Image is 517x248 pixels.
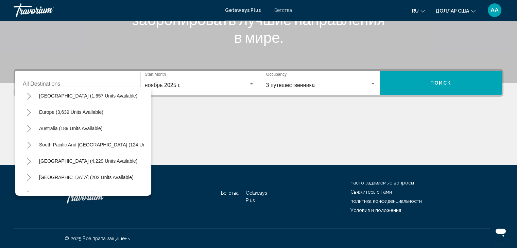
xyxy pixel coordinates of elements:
span: ноябрь 2025 г. [145,82,181,88]
a: Getaways Plus [225,7,261,13]
button: Toggle Central America (202 units available) [22,171,36,184]
button: South Pacific and [GEOGRAPHIC_DATA] (124 units available) [36,137,175,153]
span: Australia (189 units available) [39,126,103,131]
a: Свяжитесь с нами [350,189,392,195]
button: Меню пользователя [486,3,503,17]
span: [GEOGRAPHIC_DATA] (202 units available) [39,175,134,180]
div: Виджет поиска [15,71,502,95]
font: ru [412,8,419,14]
button: Europe (3,639 units available) [36,104,107,120]
button: [GEOGRAPHIC_DATA] (4,229 units available) [36,153,141,169]
button: [GEOGRAPHIC_DATA] (1,657 units available) [36,88,141,104]
span: South Pacific and [GEOGRAPHIC_DATA] (124 units available) [39,142,172,147]
button: Australia (189 units available) [36,121,106,136]
span: [GEOGRAPHIC_DATA] (1,657 units available) [39,93,137,99]
span: [GEOGRAPHIC_DATA] (4,229 units available) [39,158,137,164]
a: Травориум [14,3,218,17]
font: © 2025 Все права защищены. [65,236,132,241]
a: Бегства [221,190,239,196]
font: доллар США [435,8,469,14]
font: АА [490,6,499,14]
button: Изменить валюту [435,6,476,16]
a: Getaways Plus [246,190,267,203]
button: Изменить язык [412,6,425,16]
button: [GEOGRAPHIC_DATA] (202 units available) [36,170,137,185]
button: Поиск [380,71,502,95]
button: Asia (2,393 units available) [36,186,101,201]
span: Asia (2,393 units available) [39,191,97,196]
a: Часто задаваемые вопросы [350,180,414,185]
span: Поиск [430,81,452,86]
button: Toggle Caribbean & Atlantic Islands (1,657 units available) [22,89,36,103]
button: Toggle South Pacific and Oceania (124 units available) [22,138,36,152]
a: политика конфиденциальности [350,198,422,204]
button: Toggle Asia (2,393 units available) [22,187,36,200]
span: Europe (3,639 units available) [39,109,103,115]
button: Toggle Australia (189 units available) [22,122,36,135]
a: Травориум [65,187,133,207]
span: 3 путешественника [266,82,315,88]
iframe: Кнопка запуска окна обмена сообщениями [490,221,512,243]
button: Toggle South America (4,229 units available) [22,154,36,168]
button: Toggle Europe (3,639 units available) [22,105,36,119]
a: Бегства [274,7,292,13]
a: Условия и положения [350,208,401,213]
